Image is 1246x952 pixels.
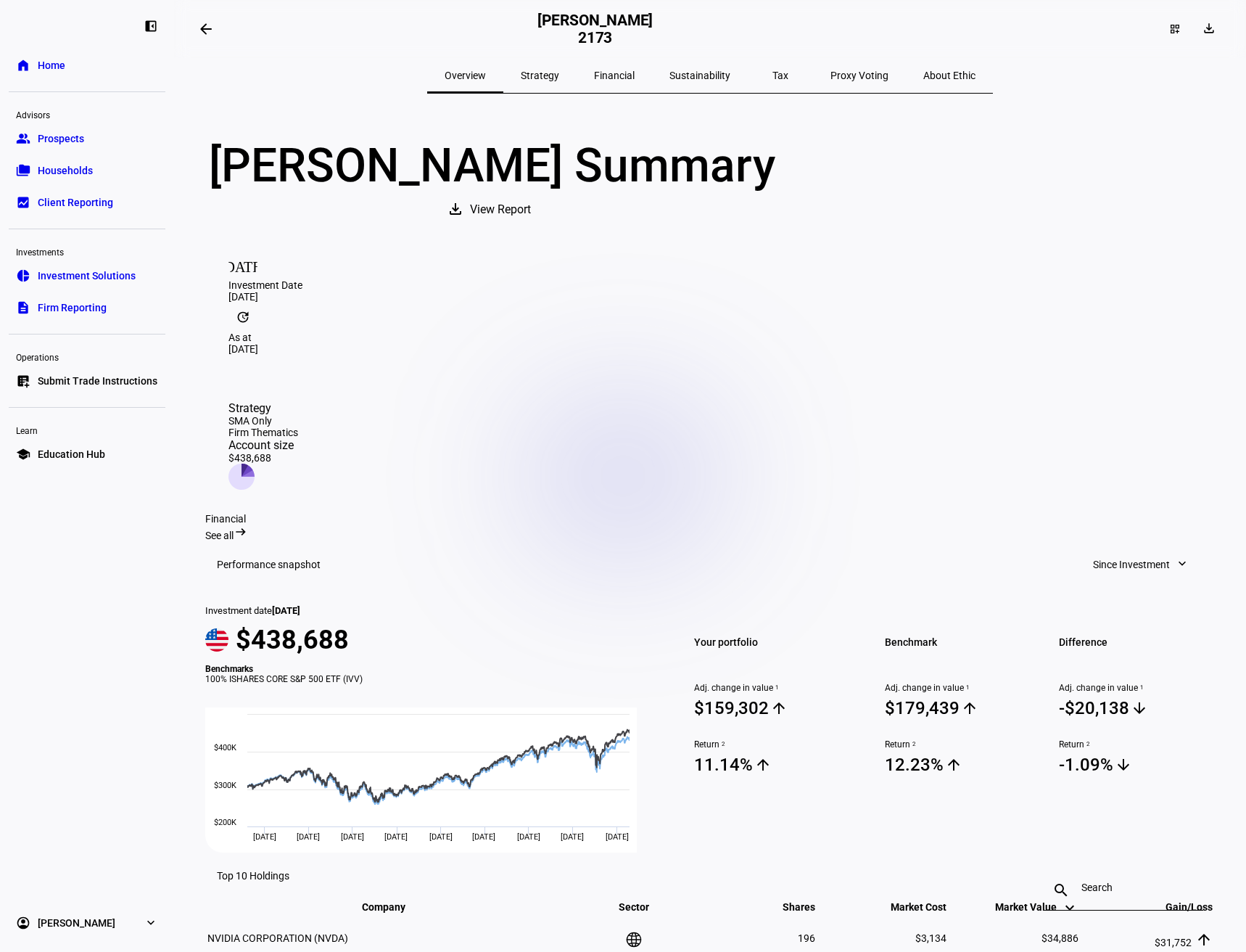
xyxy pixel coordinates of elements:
mat-icon: arrow_upward [945,756,962,773]
span: $3,134 [915,932,946,944]
mat-icon: download [447,200,464,218]
eth-mat-symbol: school [16,447,30,461]
span: Your portfolio [694,632,850,652]
a: bid_landscapeClient Reporting [9,188,165,217]
eth-mat-symbol: account_circle [16,916,30,930]
span: [DATE] [272,605,300,616]
span: Adj. change in value [1059,683,1215,693]
span: [DATE] [517,832,540,842]
div: Operations [9,346,165,366]
div: Benchmarks [205,664,653,674]
span: [DATE] [253,832,276,842]
div: Advisors [9,104,165,124]
span: 196 [798,932,815,944]
a: folder_copyHouseholds [9,156,165,185]
span: [DATE] [429,832,453,842]
span: [DATE] [384,832,408,842]
div: Firm Thematics [228,427,298,438]
span: $438,688 [236,625,349,655]
eth-mat-symbol: description [16,300,30,315]
mat-icon: arrow_upward [961,699,978,717]
mat-icon: dashboard_customize [1169,23,1181,35]
h3: Performance snapshot [217,559,321,570]
span: Market Value [995,901,1078,913]
div: 100% ISHARES CORE S&P 500 ETF (IVV) [205,674,653,684]
span: Shares [761,901,815,913]
span: Gain/Loss [1144,901,1213,913]
div: Learn [9,419,165,440]
text: $300K [214,781,236,790]
eth-mat-symbol: pie_chart [16,268,30,283]
div: Investment Date [228,279,1192,291]
mat-icon: expand_more [1175,557,1189,571]
eth-mat-symbol: home [16,58,30,73]
mat-icon: arrow_upward [1195,931,1213,948]
sup: 2 [719,739,725,750]
mat-icon: arrow_upward [770,699,788,717]
text: $200K [214,818,236,827]
div: [PERSON_NAME] Summary [205,140,778,192]
span: $179,439 [885,697,1041,719]
span: NVIDIA CORPORATION (NVDA) [207,932,348,944]
div: $438,688 [228,452,298,464]
span: [PERSON_NAME] [38,916,115,930]
span: Since Investment [1093,550,1170,579]
a: homeHome [9,51,165,80]
span: Financial [594,70,635,81]
span: View Report [470,192,531,227]
span: Overview [445,70,486,81]
span: Adj. change in value [694,683,850,693]
span: Return [694,739,850,750]
span: Prospects [38,131,84,146]
span: Sustainability [669,70,730,81]
span: Tax [772,70,788,81]
sup: 1 [964,683,970,693]
h2: [PERSON_NAME] 2173 [537,12,653,46]
div: [DATE] [228,291,1192,303]
eth-data-table-title: Top 10 Holdings [217,870,289,882]
mat-icon: [DATE] [228,250,257,279]
mat-icon: arrow_backwards [197,20,215,38]
sup: 1 [773,683,779,693]
mat-icon: arrow_upward [754,756,772,773]
input: Search [1081,882,1165,893]
sup: 2 [910,739,916,750]
mat-icon: download [1202,21,1216,36]
span: [DATE] [341,832,364,842]
mat-icon: search [1044,882,1078,899]
div: As at [228,332,1192,343]
span: 11.14% [694,754,850,776]
span: Firm Reporting [38,300,107,315]
span: Client Reporting [38,195,113,210]
span: Company [362,901,427,913]
span: Proxy Voting [830,70,888,81]
div: [DATE] [228,343,1192,355]
span: Submit Trade Instructions [38,374,157,388]
span: Return [1059,739,1215,750]
div: Account size [228,438,298,452]
div: Strategy [228,401,298,415]
span: [DATE] [472,832,495,842]
div: Investment date [205,605,653,616]
div: Investments [9,241,165,261]
span: Home [38,58,65,73]
span: Benchmark [885,632,1041,652]
span: Investment Solutions [38,268,136,283]
span: [DATE] [561,832,584,842]
span: Market Cost [869,901,946,913]
mat-icon: update [228,303,257,332]
div: $159,302 [694,698,769,718]
text: $400K [214,743,236,752]
span: [DATE] [606,832,629,842]
div: SMA Only [228,415,298,427]
span: Households [38,163,93,178]
mat-icon: arrow_downward [1115,756,1132,773]
span: Return [885,739,1041,750]
sup: 2 [1084,739,1090,750]
eth-mat-symbol: expand_more [144,916,158,930]
eth-mat-symbol: list_alt_add [16,374,30,388]
button: View Report [432,192,551,227]
a: groupProspects [9,124,165,153]
span: Adj. change in value [885,683,1041,693]
eth-mat-symbol: left_panel_close [144,19,158,33]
